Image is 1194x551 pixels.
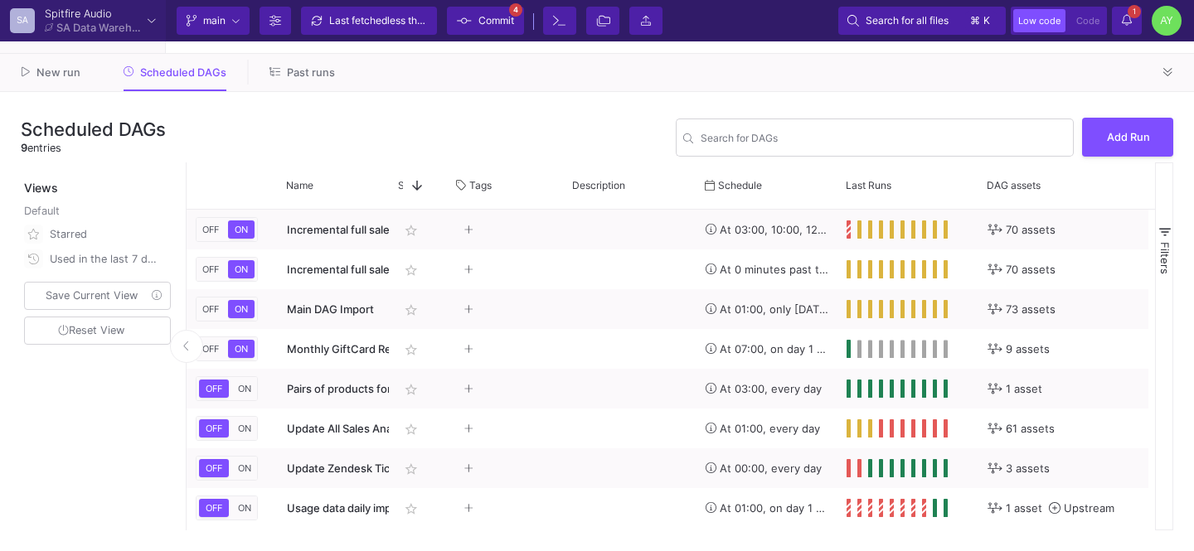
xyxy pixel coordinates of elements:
[21,162,177,196] div: Views
[1158,242,1172,274] span: Filters
[1064,489,1114,528] span: Upstream
[199,340,222,358] button: OFF
[228,300,255,318] button: ON
[50,222,161,247] div: Starred
[287,263,562,276] span: Incremental full sales import [DATE] - CSVs REMOVED
[287,422,450,435] span: Update All Sales Analysis Tables
[1006,210,1056,249] span: 70 assets
[10,8,35,33] div: SA
[1006,409,1055,448] span: 61 assets
[718,179,762,191] span: Schedule
[1006,489,1042,528] span: 1 asset
[199,260,222,278] button: OFF
[329,8,429,33] div: Last fetched
[199,343,222,355] span: OFF
[199,379,229,398] button: OFF
[199,303,222,315] span: OFF
[21,222,174,247] button: Starred
[21,142,27,154] span: 9
[287,66,335,79] span: Past runs
[56,22,141,33] div: SA Data Warehouse
[1018,15,1061,27] span: Low code
[199,419,229,437] button: OFF
[58,324,124,336] span: Reset View
[398,179,403,191] span: Star
[199,459,229,477] button: OFF
[235,502,255,514] span: ON
[46,289,138,302] span: Save Current View
[231,303,251,315] span: ON
[199,263,222,275] span: OFF
[104,60,247,85] button: Scheduled DAGs
[965,11,997,31] button: ⌘k
[572,179,625,191] span: Description
[24,317,171,346] button: Reset View
[228,340,255,358] button: ON
[287,342,410,355] span: Monthly GiftCard Recon
[1107,131,1150,143] span: Add Run
[1071,9,1104,32] button: Code
[287,223,571,236] span: Incremental full sales import Mon-Sat - CSVs REMOVED
[1147,6,1182,36] button: AY
[1128,5,1141,18] span: 1
[401,220,421,240] mat-icon: star_border
[2,60,100,85] button: New run
[401,340,421,360] mat-icon: star_border
[706,330,828,369] div: At 07:00, on day 1 of the month
[866,8,949,33] span: Search for all files
[1112,7,1142,35] button: 1
[706,370,828,408] div: At 03:00, every day
[1006,449,1050,488] span: 3 assets
[706,489,828,528] div: At 01:00, on day 1 of the month, only in January
[1082,118,1173,157] button: Add Run
[1152,6,1182,36] div: AY
[701,134,1066,147] input: Search...
[231,263,251,275] span: ON
[1006,330,1050,369] span: 9 assets
[235,379,255,398] button: ON
[21,247,174,272] button: Used in the last 7 days
[706,409,828,448] div: At 01:00, every day
[1006,250,1056,289] span: 70 assets
[199,220,222,239] button: OFF
[401,459,421,479] mat-icon: star_border
[983,11,990,31] span: k
[1076,15,1099,27] span: Code
[199,499,229,517] button: OFF
[235,459,255,477] button: ON
[21,118,166,140] h3: Scheduled DAGs
[706,449,828,488] div: At 00:00, every day
[202,502,226,514] span: OFF
[228,260,255,278] button: ON
[231,343,251,355] span: ON
[140,66,226,79] span: Scheduled DAGs
[401,499,421,519] mat-icon: star_border
[202,383,226,394] span: OFF
[50,247,161,272] div: Used in the last 7 days
[846,179,891,191] span: Last Runs
[447,7,524,35] button: Commit
[199,300,222,318] button: OFF
[177,7,250,35] button: main
[199,224,222,235] span: OFF
[287,501,406,515] span: Usage data daily import
[36,66,80,79] span: New run
[235,419,255,437] button: ON
[202,423,226,434] span: OFF
[401,260,421,280] mat-icon: star_border
[301,7,437,35] button: Last fetchedless than a minute ago
[45,8,141,19] div: Spitfire Audio
[231,224,251,235] span: ON
[706,290,828,329] div: At 01:00, only [DATE]
[24,203,174,222] div: Default
[706,250,828,289] div: At 0 minutes past the hour, every 4 hours, between 08:00 and 20:59, only [DATE]
[21,140,166,156] div: entries
[202,462,226,474] span: OFF
[286,179,313,191] span: Name
[235,499,255,517] button: ON
[1013,9,1065,32] button: Low code
[228,220,255,239] button: ON
[235,383,255,394] span: ON
[203,8,226,33] span: main
[478,8,514,33] span: Commit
